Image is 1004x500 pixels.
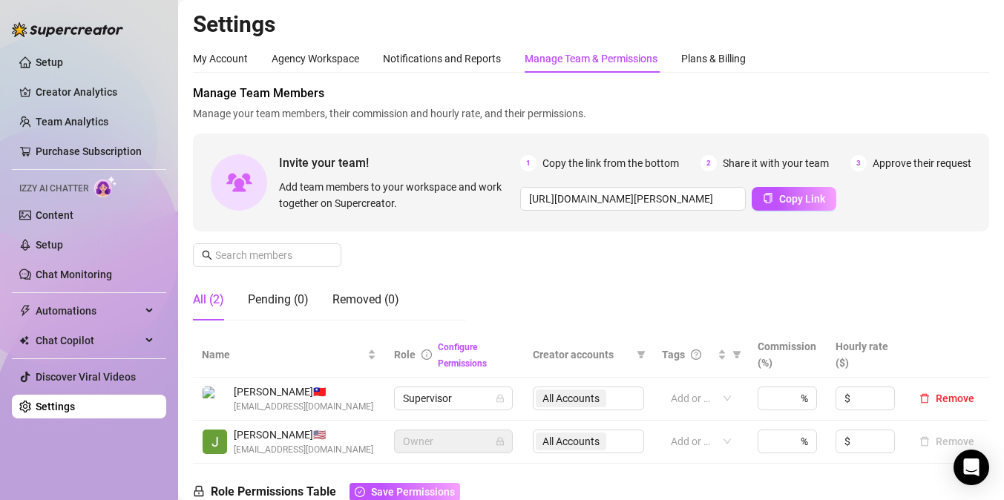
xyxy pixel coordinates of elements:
span: Approve their request [873,155,971,171]
span: lock [496,394,505,403]
div: All (2) [193,291,224,309]
span: Share it with your team [723,155,829,171]
div: Pending (0) [248,291,309,309]
span: lock [193,485,205,497]
span: info-circle [421,349,432,360]
div: My Account [193,50,248,67]
span: check-circle [355,487,365,497]
span: Manage your team members, their commission and hourly rate, and their permissions. [193,105,989,122]
div: Open Intercom Messenger [954,450,989,485]
a: Settings [36,401,75,412]
span: Add team members to your workspace and work together on Supercreator. [279,179,514,211]
a: Team Analytics [36,116,108,128]
a: Creator Analytics [36,80,154,104]
span: Owner [403,430,504,453]
a: Purchase Subscription [36,145,142,157]
input: Search members [215,247,321,263]
a: Setup [36,56,63,68]
div: Manage Team & Permissions [525,50,657,67]
img: Jessica [203,430,227,454]
span: Tags [662,346,685,363]
span: 2 [700,155,717,171]
span: Supervisor [403,387,504,409]
span: Name [202,346,364,363]
div: Notifications and Reports [383,50,501,67]
span: Copy the link from the bottom [542,155,679,171]
h2: Settings [193,10,989,39]
img: logo-BBDzfeDw.svg [12,22,123,37]
span: Creator accounts [533,346,631,363]
a: Configure Permissions [438,342,487,369]
span: copy [763,193,773,203]
span: 1 [520,155,537,171]
span: Save Permissions [371,486,455,498]
span: Chat Copilot [36,329,141,352]
img: Chat Copilot [19,335,29,346]
span: Role [394,349,416,361]
th: Hourly rate ($) [827,332,905,378]
span: Manage Team Members [193,85,989,102]
a: Setup [36,239,63,251]
span: [PERSON_NAME] 🇹🇼 [234,384,373,400]
span: search [202,250,212,260]
span: filter [634,343,649,366]
span: Remove [936,392,974,404]
a: Content [36,209,73,221]
span: 3 [850,155,867,171]
img: Lhui Bernardo [203,386,227,411]
span: delete [919,393,930,404]
img: AI Chatter [94,176,117,197]
span: lock [496,437,505,446]
span: [PERSON_NAME] 🇺🇸 [234,427,373,443]
a: Chat Monitoring [36,269,112,280]
a: Discover Viral Videos [36,371,136,383]
span: filter [637,350,646,359]
button: Remove [913,432,980,450]
span: Izzy AI Chatter [19,182,88,196]
th: Name [193,332,385,378]
span: filter [732,350,741,359]
button: Copy Link [752,187,836,211]
span: Invite your team! [279,154,520,172]
th: Commission (%) [749,332,827,378]
span: [EMAIL_ADDRESS][DOMAIN_NAME] [234,400,373,414]
span: filter [729,343,744,366]
span: Copy Link [779,193,825,205]
button: Remove [913,389,980,407]
div: Agency Workspace [272,50,359,67]
span: thunderbolt [19,305,31,317]
span: question-circle [691,349,701,360]
span: [EMAIL_ADDRESS][DOMAIN_NAME] [234,443,373,457]
div: Plans & Billing [681,50,746,67]
span: Automations [36,299,141,323]
div: Removed (0) [332,291,399,309]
